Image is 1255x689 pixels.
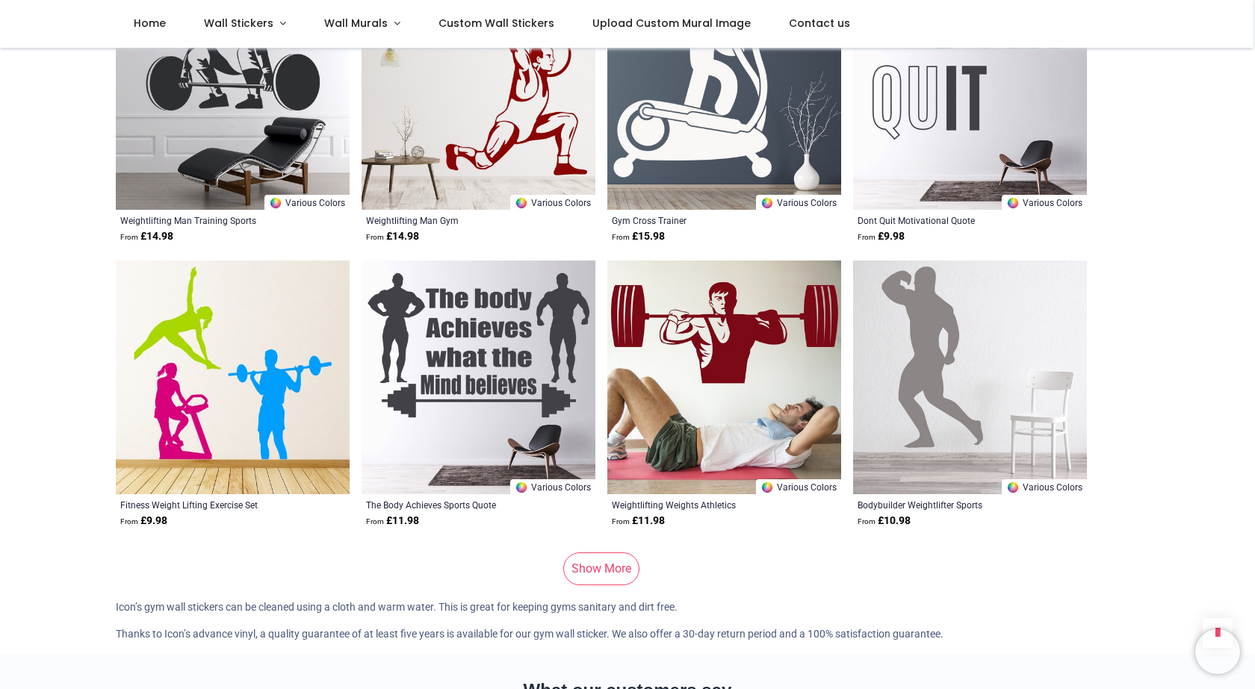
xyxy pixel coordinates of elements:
[612,514,665,529] strong: £ 11.98
[439,16,554,31] span: Custom Wall Stickers
[510,479,595,494] a: Various Colors
[756,479,841,494] a: Various Colors
[1006,481,1020,494] img: Color Wheel
[116,261,350,494] img: Fitness Weight Lifting Exercise Wall Sticker Set
[760,481,774,494] img: Color Wheel
[858,514,911,529] strong: £ 10.98
[515,196,528,210] img: Color Wheel
[362,261,595,494] img: The Body Achieves Sports Quote Wall Sticker
[366,499,546,511] a: The Body Achieves Sports Quote
[612,499,792,511] a: Weightlifting Weights Athletics
[612,517,630,526] span: From
[1002,195,1087,210] a: Various Colors
[789,16,850,31] span: Contact us
[612,214,792,226] a: Gym Cross Trainer
[269,196,282,210] img: Color Wheel
[858,214,1038,226] a: Dont Quit Motivational Quote
[120,514,167,529] strong: £ 9.98
[366,229,419,244] strong: £ 14.98
[366,233,384,241] span: From
[134,16,166,31] span: Home
[1195,629,1240,674] iframe: Brevo live chat
[366,514,419,529] strong: £ 11.98
[760,196,774,210] img: Color Wheel
[592,16,751,31] span: Upload Custom Mural Image
[366,517,384,526] span: From
[120,214,300,226] a: Weightlifting Man Training Sports
[607,261,841,494] img: Weightlifting Weights Athletics Wall Sticker
[612,229,665,244] strong: £ 15.98
[1006,196,1020,210] img: Color Wheel
[858,233,876,241] span: From
[563,552,639,585] a: Show More
[120,233,138,241] span: From
[366,214,546,226] a: Weightlifting Man Gym
[858,517,876,526] span: From
[116,600,1139,615] p: Icon’s gym wall stickers can be cleaned using a cloth and warm water. This is great for keeping g...
[264,195,350,210] a: Various Colors
[612,233,630,241] span: From
[120,517,138,526] span: From
[204,16,273,31] span: Wall Stickers
[515,481,528,494] img: Color Wheel
[858,229,905,244] strong: £ 9.98
[1002,479,1087,494] a: Various Colors
[858,499,1038,511] a: Bodybuilder Weightlifter Sports
[324,16,388,31] span: Wall Murals
[756,195,841,210] a: Various Colors
[120,499,300,511] a: Fitness Weight Lifting Exercise Set
[510,195,595,210] a: Various Colors
[116,627,1139,642] p: Thanks to Icon’s advance vinyl, a quality guarantee of at least five years is available for our g...
[120,229,173,244] strong: £ 14.98
[853,261,1087,494] img: Bodybuilder Weightlifter Sports Wall Sticker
